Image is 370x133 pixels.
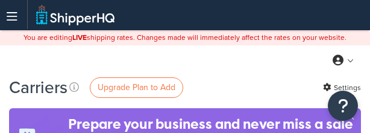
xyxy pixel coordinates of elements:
[98,81,175,94] span: Upgrade Plan to Add
[328,91,358,121] button: Open Resource Center
[90,77,183,98] a: Upgrade Plan to Add
[9,76,67,99] h1: Carriers
[72,32,87,43] b: LIVE
[323,79,361,96] a: Settings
